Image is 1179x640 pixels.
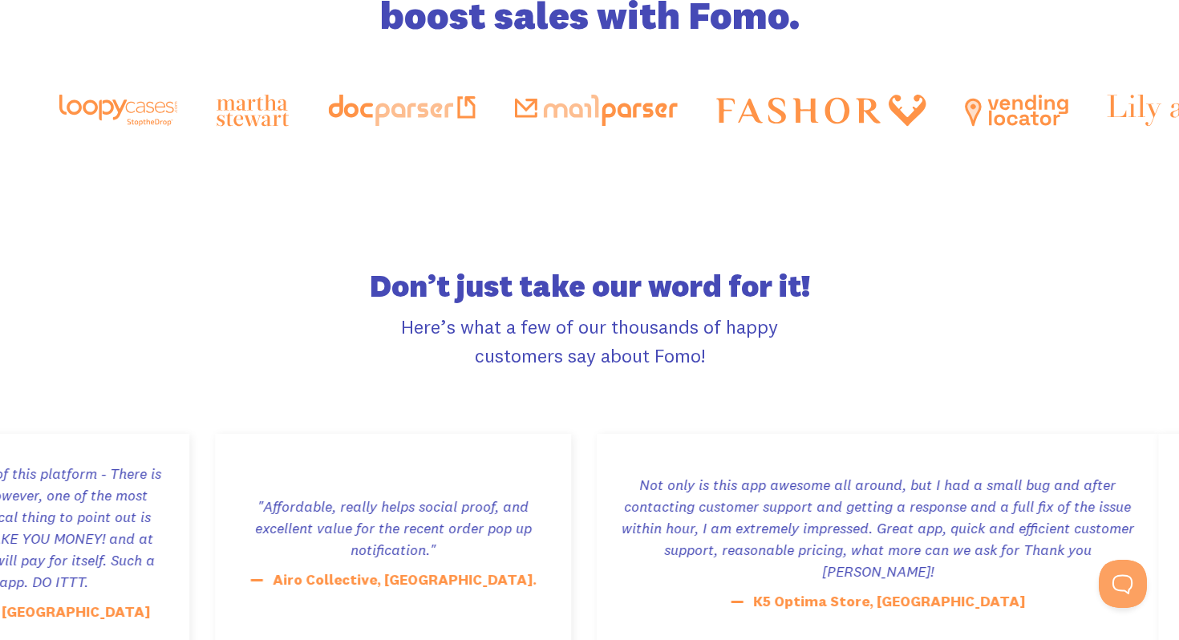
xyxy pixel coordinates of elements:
[1099,560,1147,608] iframe: Toggle Customer Support
[357,312,822,370] p: Here’s what a few of our thousands of happy customers say about Fomo!
[71,463,379,593] div: As an early adopter of this platform - There is a lot to be said. However, one of the most import...
[453,496,761,561] div: "Affordable, really helps social proof, and excellent value for the recent order pop up notificat...
[487,569,751,592] div: Airo Collective, [GEOGRAPHIC_DATA].
[357,273,822,300] h2: Don’t just take our word for it!
[109,601,364,624] div: Iron Lion Soap, [GEOGRAPHIC_DATA]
